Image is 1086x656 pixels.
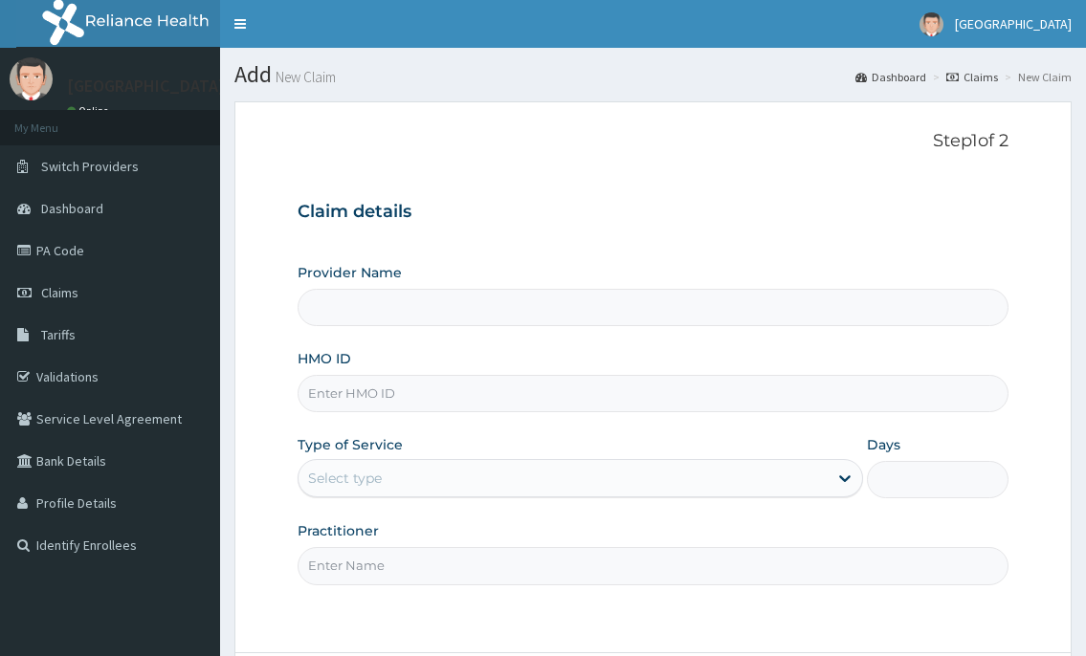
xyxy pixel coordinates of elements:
[298,375,1008,412] input: Enter HMO ID
[298,202,1008,223] h3: Claim details
[298,435,403,454] label: Type of Service
[41,326,76,343] span: Tariffs
[298,547,1008,584] input: Enter Name
[855,69,926,85] a: Dashboard
[298,349,351,368] label: HMO ID
[272,70,336,84] small: New Claim
[1000,69,1072,85] li: New Claim
[955,15,1072,33] span: [GEOGRAPHIC_DATA]
[41,284,78,301] span: Claims
[298,263,402,282] label: Provider Name
[308,469,382,488] div: Select type
[298,521,379,540] label: Practitioner
[10,57,53,100] img: User Image
[946,69,998,85] a: Claims
[234,62,1072,87] h1: Add
[41,200,103,217] span: Dashboard
[41,158,139,175] span: Switch Providers
[67,104,113,118] a: Online
[67,77,225,95] p: [GEOGRAPHIC_DATA]
[920,12,943,36] img: User Image
[867,435,900,454] label: Days
[298,131,1008,152] p: Step 1 of 2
